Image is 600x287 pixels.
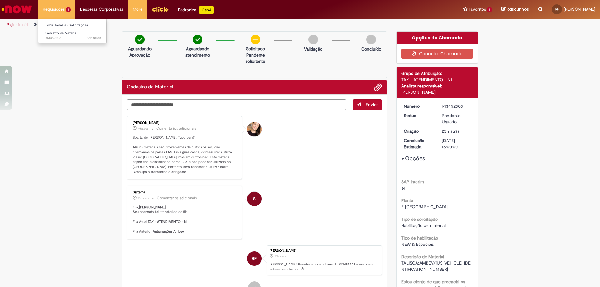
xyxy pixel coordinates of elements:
div: Analista responsável: [401,83,473,89]
time: 27/08/2025 12:56:41 [87,36,101,40]
span: Cadastro de Material [45,31,77,36]
div: Rafael Aparecido Ferreira [247,251,262,266]
span: Rascunhos [507,6,529,12]
img: img-circle-grey.png [308,35,318,44]
time: 27/08/2025 12:56:48 [137,196,149,200]
span: RF [555,7,559,11]
div: System [247,192,262,206]
span: 23h atrás [274,255,286,258]
ul: Requisições [38,19,107,43]
span: R13452303 [45,36,101,41]
div: Sistema [133,191,237,194]
small: Comentários adicionais [157,195,197,201]
span: NEW & Especiais [401,241,434,247]
span: Enviar [366,102,378,107]
span: 23h atrás [87,36,101,40]
a: Exibir Todas as Solicitações [38,22,107,29]
b: TAX - ATENDIMENTO - N1 [148,220,188,224]
span: 1 [66,7,71,12]
p: Pendente solicitante [240,52,271,64]
b: Descrição do Material [401,254,444,260]
a: Aberto R13452303 : Cadastro de Material [38,30,107,42]
div: [PERSON_NAME] [401,89,473,95]
button: Cancelar Chamado [401,49,473,59]
div: [PERSON_NAME] [270,249,378,253]
div: Sabrina De Vasconcelos [247,122,262,136]
button: Enviar [353,99,382,110]
dt: Número [399,103,437,109]
p: Olá, , Seu chamado foi transferido de fila. Fila Atual: Fila Anterior: [133,205,237,234]
p: Aguardando atendimento [182,46,213,58]
p: Solicitado [240,46,271,52]
img: check-circle-green.png [135,35,145,44]
div: [DATE] 15:00:00 [442,137,471,150]
span: s4 [401,185,406,191]
div: TAX - ATENDIMENTO - N1 [401,77,473,83]
p: Concluído [361,46,381,52]
b: Planta [401,198,413,203]
img: check-circle-green.png [193,35,202,44]
div: R13452303 [442,103,471,109]
button: Adicionar anexos [374,83,382,91]
p: Boa tarde, [PERSON_NAME]. Tudo bem? Alguns materiais são provenientes de outros países, que chama... [133,135,237,175]
p: Validação [304,46,322,52]
ul: Trilhas de página [5,19,395,31]
span: F. [GEOGRAPHIC_DATA] [401,204,448,210]
b: Tipo de habilitação [401,235,438,241]
span: TALISCA;AMBEV/[US_VEHICLE_IDENTIFICATION_NUMBER] [401,260,471,272]
span: 19h atrás [137,127,148,131]
img: ServiceNow [1,3,33,16]
b: Tipo de solicitação [401,216,438,222]
dt: Status [399,112,437,119]
div: 27/08/2025 12:56:38 [442,128,471,134]
div: [PERSON_NAME] [133,121,237,125]
dt: Conclusão Estimada [399,137,437,150]
p: Aguardando Aprovação [125,46,155,58]
img: click_logo_yellow_360x200.png [152,4,169,14]
p: +GenAi [199,6,214,14]
div: Padroniza [178,6,214,14]
span: S [253,191,256,206]
span: Favoritos [469,6,486,12]
span: RF [252,251,257,266]
dt: Criação [399,128,437,134]
li: Rafael Aparecido Ferreira [127,245,382,275]
div: Opções do Chamado [397,32,478,44]
span: Requisições [43,6,65,12]
span: More [133,6,142,12]
time: 27/08/2025 12:56:38 [274,255,286,258]
img: img-circle-grey.png [366,35,376,44]
span: Habilitação de material [401,223,446,228]
div: Pendente Usuário [442,112,471,125]
span: 1 [487,7,492,12]
time: 27/08/2025 16:20:46 [137,127,148,131]
div: Grupo de Atribuição: [401,70,473,77]
h2: Cadastro de Material Histórico de tíquete [127,84,173,90]
textarea: Digite sua mensagem aqui... [127,99,346,110]
span: Despesas Corporativas [80,6,123,12]
small: Comentários adicionais [156,126,196,131]
a: Rascunhos [501,7,529,12]
p: [PERSON_NAME]! Recebemos seu chamado R13452303 e em breve estaremos atuando. [270,262,378,272]
span: [PERSON_NAME] [564,7,595,12]
b: Automações Ambev [153,229,184,234]
b: SAP Interim [401,179,424,185]
span: 23h atrás [442,128,459,134]
img: circle-minus.png [251,35,260,44]
a: Página inicial [7,22,28,27]
span: 23h atrás [137,196,149,200]
time: 27/08/2025 12:56:38 [442,128,459,134]
b: [PERSON_NAME] [139,205,166,210]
